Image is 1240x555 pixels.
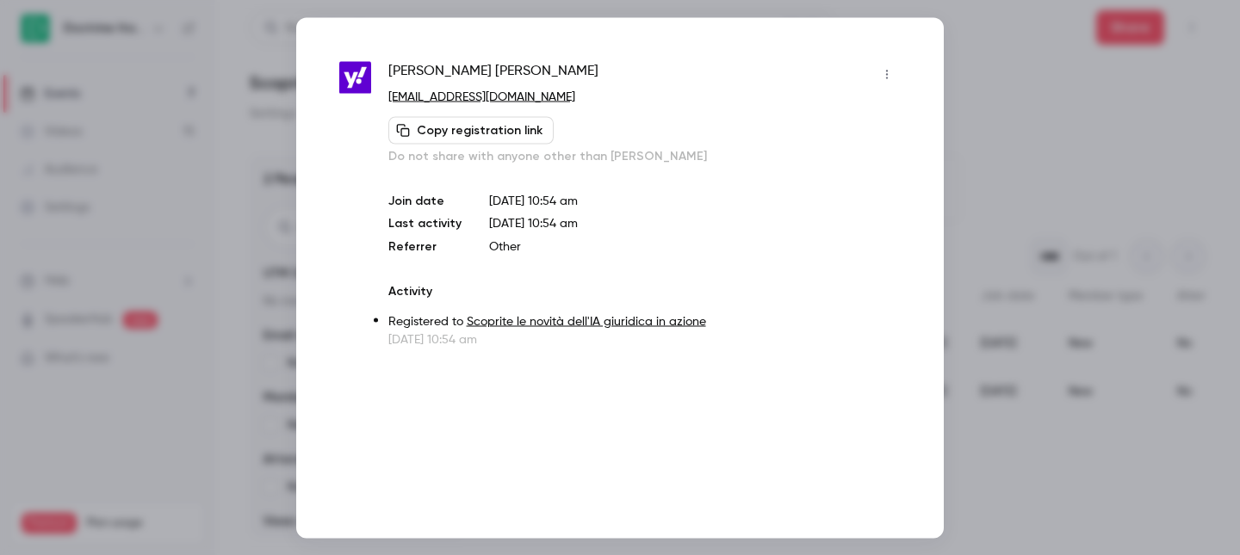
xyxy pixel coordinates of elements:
span: [PERSON_NAME] [PERSON_NAME] [388,60,598,88]
span: [DATE] 10:54 am [489,217,578,229]
p: Last activity [388,214,462,232]
button: Copy registration link [388,116,554,144]
p: [DATE] 10:54 am [388,330,901,348]
p: Referrer [388,237,462,255]
p: Other [489,237,901,255]
p: Registered to [388,312,901,330]
p: Join date [388,192,462,209]
p: [DATE] 10:54 am [489,192,901,209]
p: Activity [388,282,901,299]
a: Scoprite le novità dell'IA giuridica in azione [467,315,706,327]
a: [EMAIL_ADDRESS][DOMAIN_NAME] [388,90,575,102]
p: Do not share with anyone other than [PERSON_NAME] [388,147,901,164]
img: yahoo.it [339,62,371,94]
